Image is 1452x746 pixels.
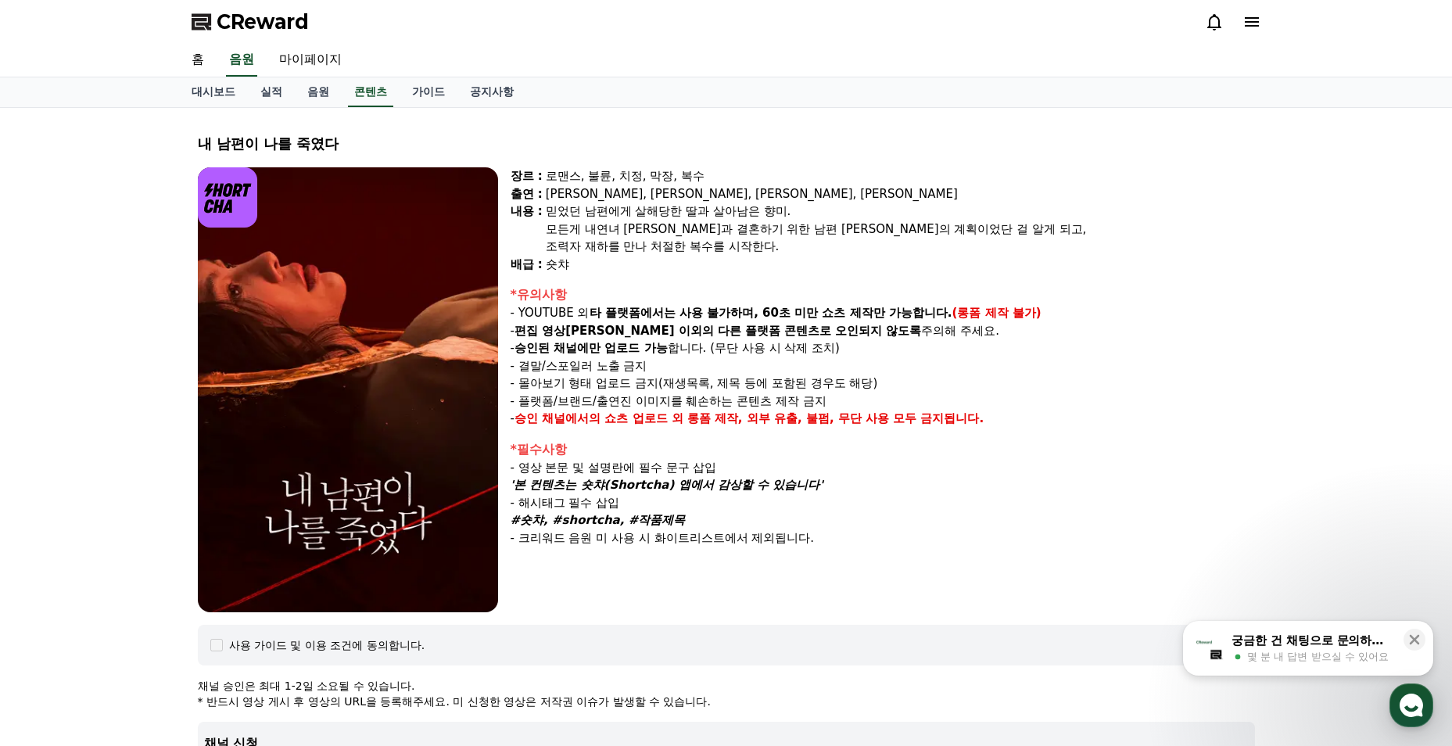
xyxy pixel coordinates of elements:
div: 배급 : [511,256,543,274]
strong: 타 플랫폼에서는 사용 불가하며, 60초 미만 쇼츠 제작만 가능합니다. [590,306,952,320]
p: * 반드시 영상 게시 후 영상의 URL을 등록해주세요. 미 신청한 영상은 저작권 이슈가 발생할 수 있습니다. [198,694,1255,709]
p: 채널 승인은 최대 1-2일 소요될 수 있습니다. [198,678,1255,694]
div: *유의사항 [511,285,1255,304]
img: video [198,167,498,612]
a: 설정 [202,496,300,535]
strong: 승인 채널에서의 쇼츠 업로드 외 [514,411,683,425]
div: *필수사항 [511,440,1255,459]
span: CReward [217,9,309,34]
div: 내용 : [511,203,543,256]
a: 대시보드 [179,77,248,107]
span: 대화 [143,520,162,533]
em: '본 컨텐츠는 숏챠(Shortcha) 앱에서 감상할 수 있습니다' [511,478,823,492]
a: 홈 [5,496,103,535]
a: 가이드 [400,77,457,107]
a: CReward [192,9,309,34]
p: - 주의해 주세요. [511,322,1255,340]
div: 내 남편이 나를 죽였다 [198,133,1255,155]
p: - 해시태그 필수 삽입 [511,494,1255,512]
div: 장르 : [511,167,543,185]
p: - [511,410,1255,428]
a: 음원 [226,44,257,77]
div: [PERSON_NAME], [PERSON_NAME], [PERSON_NAME], [PERSON_NAME] [546,185,1255,203]
div: 출연 : [511,185,543,203]
strong: 롱폼 제작, 외부 유출, 불펌, 무단 사용 모두 금지됩니다. [687,411,984,425]
div: 숏챠 [546,256,1255,274]
strong: 다른 플랫폼 콘텐츠로 오인되지 않도록 [718,324,922,338]
a: 홈 [179,44,217,77]
p: - 결말/스포일러 노출 금지 [511,357,1255,375]
p: - 합니다. (무단 사용 시 삭제 조치) [511,339,1255,357]
strong: 편집 영상[PERSON_NAME] 이외의 [514,324,714,338]
p: - 크리워드 음원 미 사용 시 화이트리스트에서 제외됩니다. [511,529,1255,547]
span: 설정 [242,519,260,532]
div: 사용 가이드 및 이용 조건에 동의합니다. [229,637,425,653]
em: #숏챠, #shortcha, #작품제목 [511,513,686,527]
div: 조력자 재하를 만나 처절한 복수를 시작한다. [546,238,1255,256]
a: 대화 [103,496,202,535]
strong: 승인된 채널에만 업로드 가능 [514,341,668,355]
img: logo [198,167,258,228]
a: 콘텐츠 [348,77,393,107]
p: - YOUTUBE 외 [511,304,1255,322]
p: - 몰아보기 형태 업로드 금지(재생목록, 제목 등에 포함된 경우도 해당) [511,375,1255,393]
div: 믿었던 남편에게 살해당한 딸과 살아남은 향미. [546,203,1255,221]
a: 실적 [248,77,295,107]
strong: (롱폼 제작 불가) [952,306,1041,320]
div: 모든게 내연녀 [PERSON_NAME]과 결혼하기 위한 남편 [PERSON_NAME]의 계획이었단 걸 알게 되고, [546,221,1255,239]
a: 음원 [295,77,342,107]
a: 공지사항 [457,77,526,107]
p: - 영상 본문 및 설명란에 필수 문구 삽입 [511,459,1255,477]
span: 홈 [49,519,59,532]
p: - 플랫폼/브랜드/출연진 이미지를 훼손하는 콘텐츠 제작 금지 [511,393,1255,411]
a: 마이페이지 [267,44,354,77]
div: 로맨스, 불륜, 치정, 막장, 복수 [546,167,1255,185]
